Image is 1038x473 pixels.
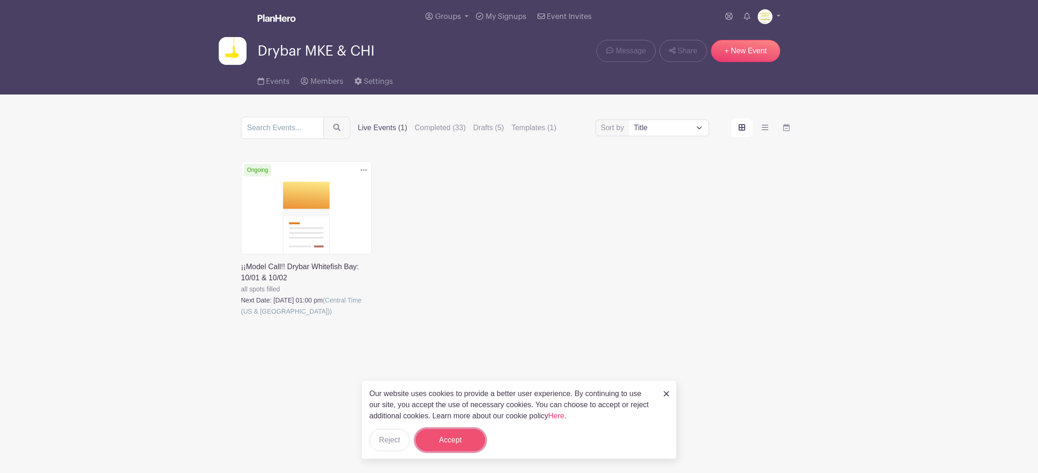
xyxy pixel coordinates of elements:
[358,122,407,133] label: Live Events (1)
[258,14,296,22] img: logo_white-6c42ec7e38ccf1d336a20a19083b03d10ae64f83f12c07503d8b9e83406b4c7d.svg
[616,45,646,57] span: Message
[486,13,526,20] span: My Signups
[711,40,780,62] a: + New Event
[241,117,324,139] input: Search Events...
[416,429,485,451] button: Accept
[310,78,343,85] span: Members
[266,78,290,85] span: Events
[659,40,707,62] a: Share
[547,13,592,20] span: Event Invites
[758,9,772,24] img: DB23_APR_Social_Post%209.png
[258,65,290,95] a: Events
[596,40,655,62] a: Message
[473,122,504,133] label: Drafts (5)
[731,119,797,137] div: order and view
[512,122,557,133] label: Templates (1)
[548,412,564,420] a: Here
[364,78,393,85] span: Settings
[435,13,461,20] span: Groups
[369,429,410,451] button: Reject
[219,37,247,65] img: Buttercup%20Logo.jpg
[677,45,697,57] span: Share
[415,122,466,133] label: Completed (33)
[354,65,393,95] a: Settings
[601,122,627,133] label: Sort by
[301,65,343,95] a: Members
[369,388,654,422] p: Our website uses cookies to provide a better user experience. By continuing to use our site, you ...
[664,391,669,397] img: close_button-5f87c8562297e5c2d7936805f587ecaba9071eb48480494691a3f1689db116b3.svg
[258,44,374,59] span: Drybar MKE & CHI
[358,122,557,133] div: filters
